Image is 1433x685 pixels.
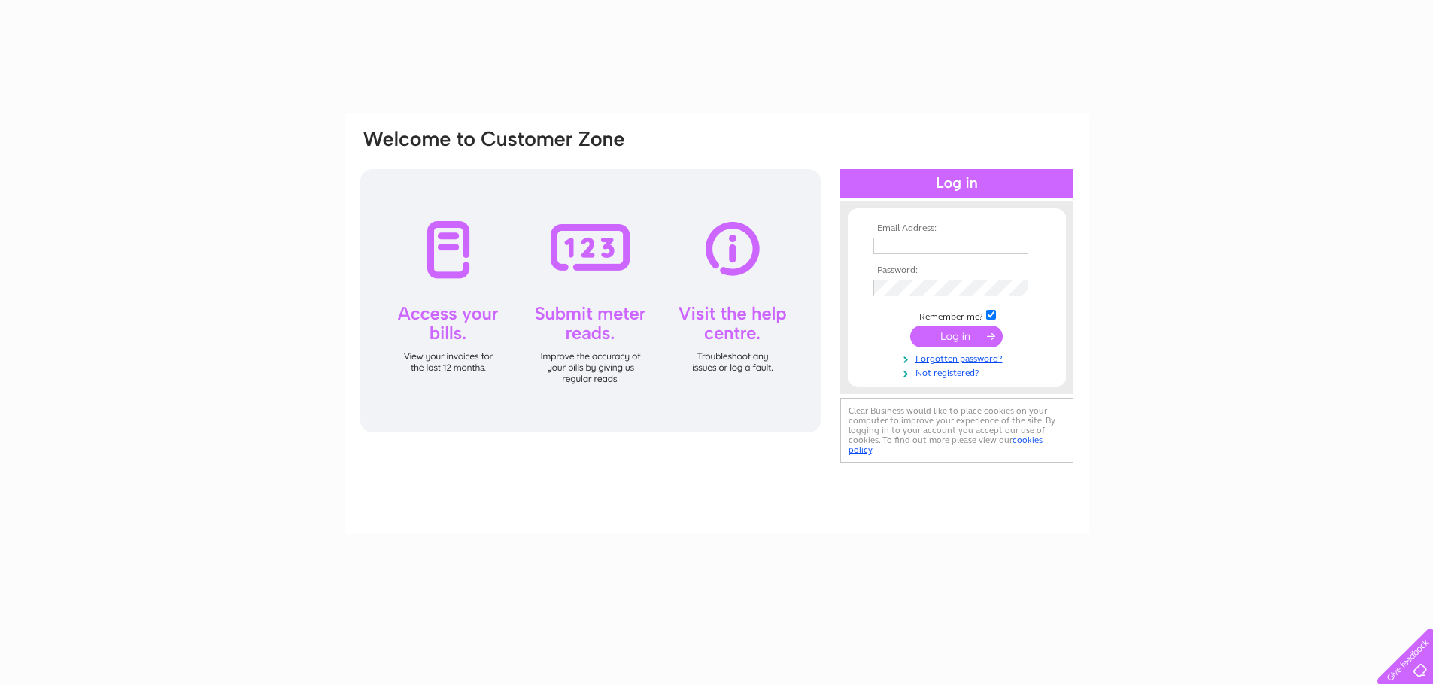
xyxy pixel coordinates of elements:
td: Remember me? [870,308,1044,323]
a: Forgotten password? [873,350,1044,365]
a: cookies policy [849,435,1043,455]
a: Not registered? [873,365,1044,379]
div: Clear Business would like to place cookies on your computer to improve your experience of the sit... [840,398,1073,463]
th: Email Address: [870,223,1044,234]
input: Submit [910,326,1003,347]
th: Password: [870,265,1044,276]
